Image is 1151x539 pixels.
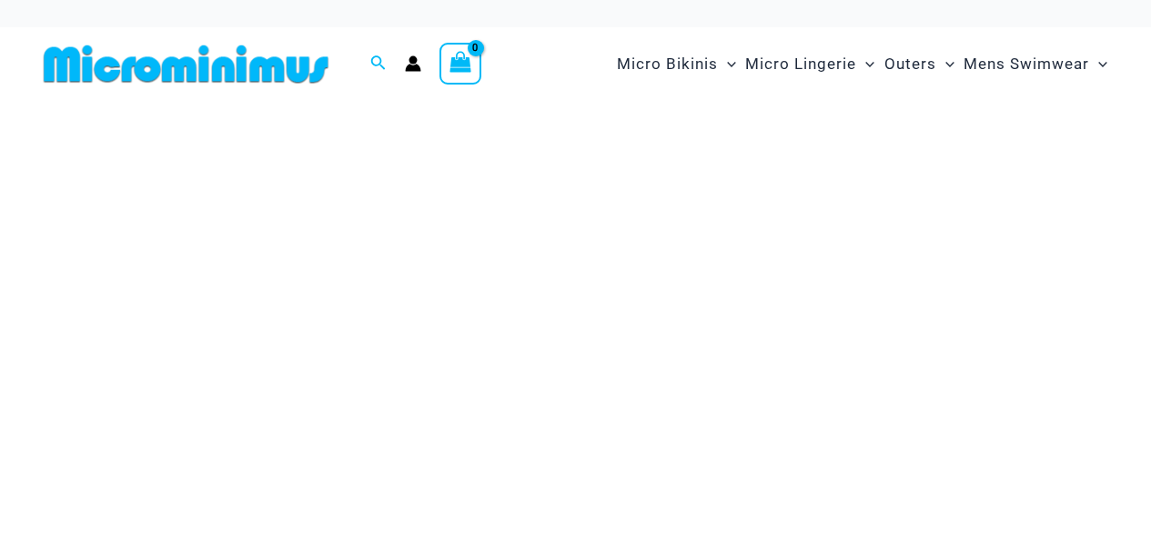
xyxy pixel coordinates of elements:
[741,36,879,92] a: Micro LingerieMenu ToggleMenu Toggle
[36,44,336,85] img: MM SHOP LOGO FLAT
[936,41,954,87] span: Menu Toggle
[718,41,736,87] span: Menu Toggle
[1089,41,1107,87] span: Menu Toggle
[617,41,718,87] span: Micro Bikinis
[612,36,741,92] a: Micro BikinisMenu ToggleMenu Toggle
[745,41,856,87] span: Micro Lingerie
[964,41,1089,87] span: Mens Swimwear
[439,43,481,85] a: View Shopping Cart, empty
[856,41,874,87] span: Menu Toggle
[610,34,1115,95] nav: Site Navigation
[959,36,1112,92] a: Mens SwimwearMenu ToggleMenu Toggle
[405,55,421,72] a: Account icon link
[370,53,387,75] a: Search icon link
[884,41,936,87] span: Outers
[880,36,959,92] a: OutersMenu ToggleMenu Toggle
